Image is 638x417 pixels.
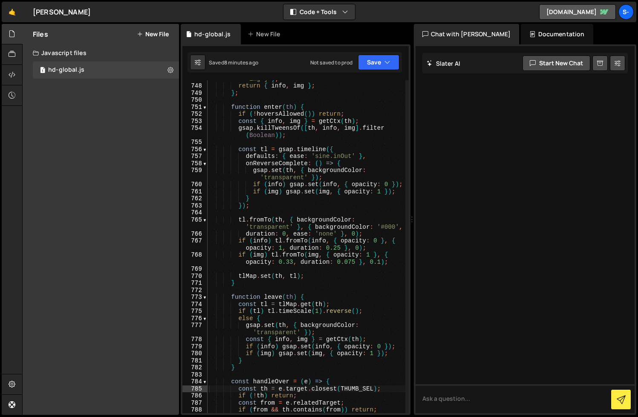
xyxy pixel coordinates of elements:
[523,55,590,71] button: Start new chat
[358,55,399,70] button: Save
[137,31,169,38] button: New File
[521,24,593,44] div: Documentation
[248,30,283,38] div: New File
[182,160,208,167] div: 758
[182,392,208,400] div: 786
[182,118,208,125] div: 753
[182,195,208,202] div: 762
[182,280,208,287] div: 771
[182,357,208,365] div: 781
[182,294,208,301] div: 773
[283,4,355,20] button: Code + Tools
[182,188,208,195] div: 761
[182,265,208,273] div: 769
[182,167,208,181] div: 759
[182,216,208,230] div: 765
[23,44,179,61] div: Javascript files
[182,301,208,308] div: 774
[182,104,208,111] div: 751
[182,308,208,315] div: 775
[310,59,353,66] div: Not saved to prod
[182,364,208,371] div: 782
[182,202,208,210] div: 763
[182,139,208,146] div: 755
[182,378,208,385] div: 784
[182,230,208,238] div: 766
[182,315,208,322] div: 776
[182,146,208,153] div: 756
[33,7,91,17] div: [PERSON_NAME]
[182,125,208,139] div: 754
[182,287,208,294] div: 772
[182,343,208,350] div: 779
[33,61,179,79] div: 17020/46749.js
[182,371,208,379] div: 783
[182,385,208,393] div: 785
[182,406,208,414] div: 788
[182,153,208,160] div: 757
[182,322,208,336] div: 777
[2,2,23,22] a: 🤙
[33,29,48,39] h2: Files
[224,59,258,66] div: 8 minutes ago
[48,66,84,74] div: hd-global.js
[427,59,461,67] h2: Slater AI
[194,30,231,38] div: hd-global.js
[182,82,208,90] div: 748
[182,350,208,357] div: 780
[182,251,208,265] div: 768
[182,400,208,407] div: 787
[182,96,208,104] div: 750
[182,90,208,97] div: 749
[539,4,616,20] a: [DOMAIN_NAME]
[209,59,258,66] div: Saved
[182,273,208,280] div: 770
[182,181,208,188] div: 760
[182,336,208,343] div: 778
[182,237,208,251] div: 767
[182,209,208,216] div: 764
[182,111,208,118] div: 752
[414,24,520,44] div: Chat with [PERSON_NAME]
[618,4,634,20] a: s-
